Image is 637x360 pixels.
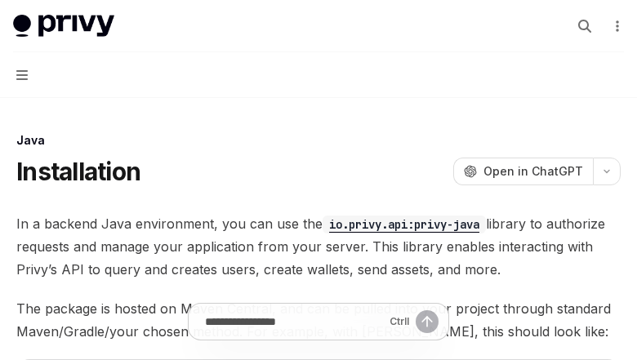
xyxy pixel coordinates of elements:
span: The package is hosted on Maven Central, and can be pulled into your project through standard Mave... [16,297,621,343]
span: In a backend Java environment, you can use the library to authorize requests and manage your appl... [16,212,621,281]
div: Java [16,132,621,149]
span: Open in ChatGPT [483,163,583,180]
button: Send message [416,310,439,333]
code: io.privy.api:privy-java [323,216,486,233]
input: Ask a question... [205,304,383,340]
button: Open in ChatGPT [453,158,593,185]
img: light logo [13,15,114,38]
h1: Installation [16,157,140,186]
button: Open search [572,13,598,39]
a: io.privy.api:privy-java [323,216,486,232]
button: More actions [608,15,624,38]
